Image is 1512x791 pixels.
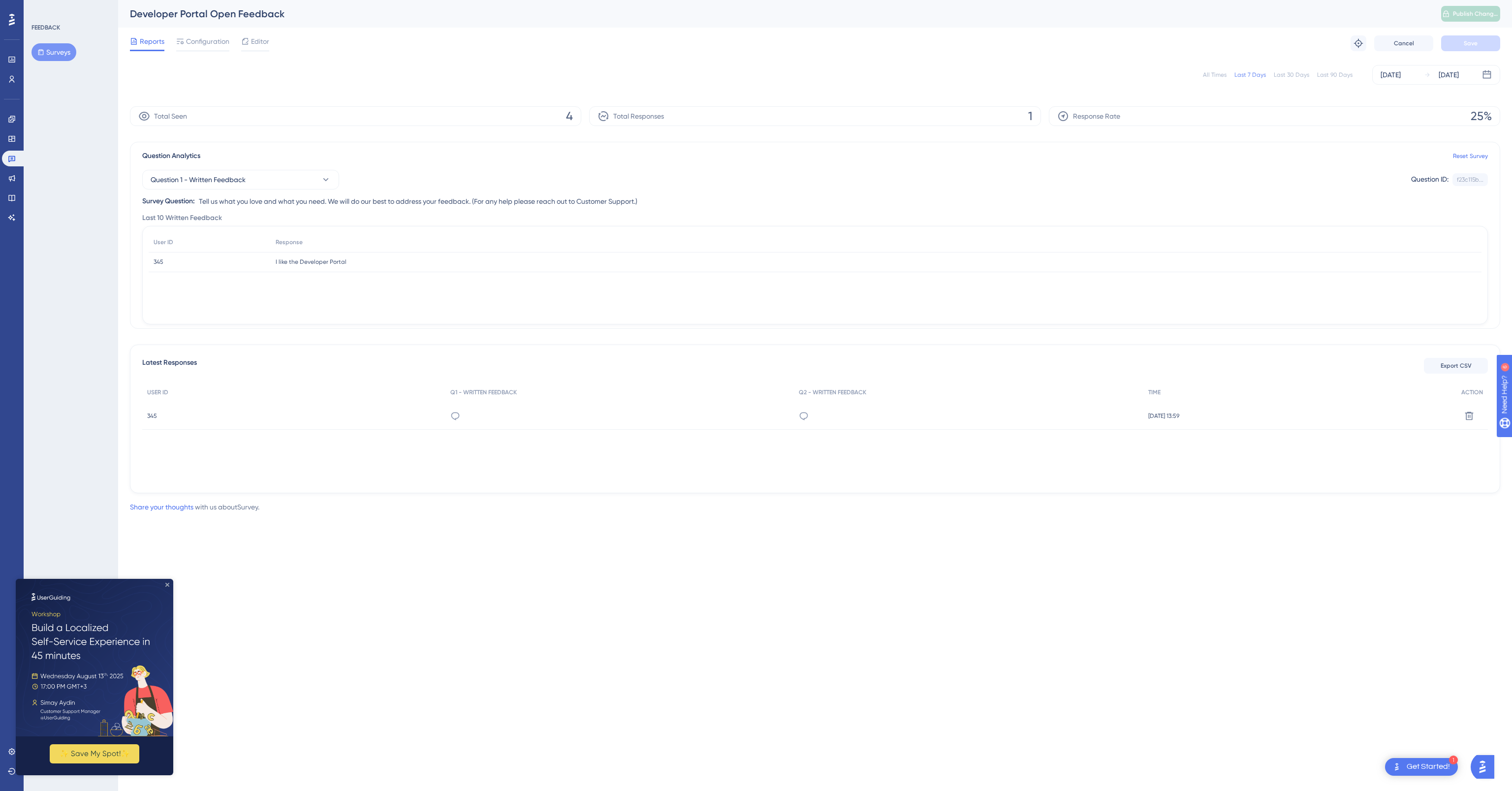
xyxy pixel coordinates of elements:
[1234,71,1266,79] div: Last 7 Days
[1391,761,1403,773] img: launcher-image-alternative-text
[130,503,193,511] a: Share your thoughts
[68,5,71,13] div: 6
[140,35,164,47] span: Reports
[147,388,168,396] span: USER ID
[1449,756,1458,764] div: 1
[799,388,866,396] span: Q2 - WRITTEN FEEDBACK
[142,195,195,207] div: Survey Question:
[1471,752,1500,782] iframe: UserGuiding AI Assistant Launcher
[150,4,154,8] div: Close Preview
[1441,35,1500,51] button: Save
[186,35,229,47] span: Configuration
[450,388,517,396] span: Q1 - WRITTEN FEEDBACK
[199,195,637,207] span: Tell us what you love and what you need. We will do our best to address your feedback. (For any h...
[1457,176,1483,184] div: f23c115b...
[142,150,200,162] span: Question Analytics
[276,238,303,246] span: Response
[1453,152,1488,160] a: Reset Survey
[1407,761,1450,772] div: Get Started!
[142,357,197,375] span: Latest Responses
[34,165,124,185] button: ✨ Save My Spot!✨
[1148,412,1179,420] span: [DATE] 13:59
[130,501,259,513] div: with us about Survey .
[613,110,664,122] span: Total Responses
[1411,173,1449,186] div: Question ID:
[1439,69,1459,81] div: [DATE]
[1424,358,1488,374] button: Export CSV
[1394,39,1414,47] span: Cancel
[154,238,173,246] span: User ID
[1441,6,1500,22] button: Publish Changes
[1453,10,1499,18] span: Publish Changes
[31,24,60,32] div: FEEDBACK
[276,258,346,266] span: I like the Developer Portal
[23,2,62,14] span: Need Help?
[1464,39,1478,47] span: Save
[1374,35,1433,51] button: Cancel
[1148,388,1161,396] span: TIME
[147,412,157,420] span: 345
[154,258,163,266] span: 345
[1385,758,1458,776] div: Open Get Started! checklist, remaining modules: 1
[1317,71,1353,79] div: Last 90 Days
[1381,69,1401,81] div: [DATE]
[1203,71,1227,79] div: All Times
[142,170,339,190] button: Question 1 - Written Feedback
[1073,110,1120,122] span: Response Rate
[142,212,222,224] span: Last 10 Written Feedback
[151,174,246,186] span: Question 1 - Written Feedback
[251,35,269,47] span: Editor
[1441,362,1472,370] span: Export CSV
[566,108,573,124] span: 4
[154,110,187,122] span: Total Seen
[1471,108,1492,124] span: 25%
[1461,388,1483,396] span: ACTION
[31,43,76,61] button: Surveys
[1028,108,1033,124] span: 1
[130,7,1417,21] div: Developer Portal Open Feedback
[1274,71,1309,79] div: Last 30 Days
